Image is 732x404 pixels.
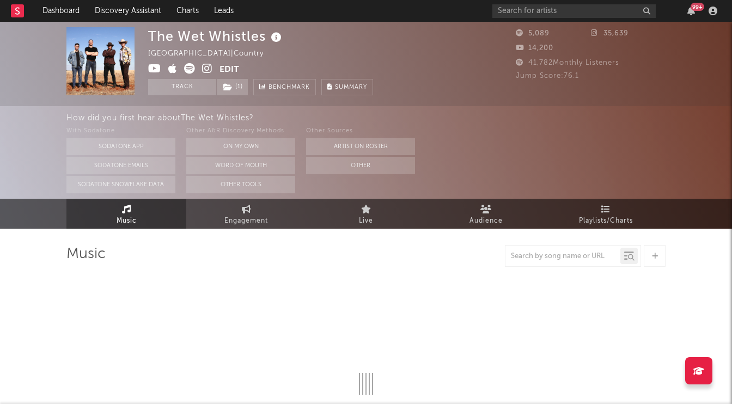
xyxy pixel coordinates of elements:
[219,63,239,77] button: Edit
[186,176,295,193] button: Other Tools
[426,199,546,229] a: Audience
[306,125,415,138] div: Other Sources
[148,47,276,60] div: [GEOGRAPHIC_DATA] | Country
[224,215,268,228] span: Engagement
[66,157,175,174] button: Sodatone Emails
[516,30,550,37] span: 5,089
[186,138,295,155] button: On My Own
[216,79,248,95] span: ( 1 )
[66,125,175,138] div: With Sodatone
[148,27,284,45] div: The Wet Whistles
[335,84,367,90] span: Summary
[306,157,415,174] button: Other
[66,199,186,229] a: Music
[516,59,619,66] span: 41,782 Monthly Listeners
[306,199,426,229] a: Live
[469,215,503,228] span: Audience
[269,81,310,94] span: Benchmark
[148,79,216,95] button: Track
[546,199,666,229] a: Playlists/Charts
[321,79,373,95] button: Summary
[217,79,248,95] button: (1)
[687,7,695,15] button: 99+
[579,215,633,228] span: Playlists/Charts
[306,138,415,155] button: Artist on Roster
[186,199,306,229] a: Engagement
[66,176,175,193] button: Sodatone Snowflake Data
[505,252,620,261] input: Search by song name or URL
[492,4,656,18] input: Search for artists
[516,72,579,79] span: Jump Score: 76.1
[516,45,553,52] span: 14,200
[591,30,629,37] span: 35,639
[117,215,137,228] span: Music
[186,157,295,174] button: Word Of Mouth
[359,215,373,228] span: Live
[691,3,704,11] div: 99 +
[66,112,732,125] div: How did you first hear about The Wet Whistles ?
[253,79,316,95] a: Benchmark
[66,138,175,155] button: Sodatone App
[186,125,295,138] div: Other A&R Discovery Methods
